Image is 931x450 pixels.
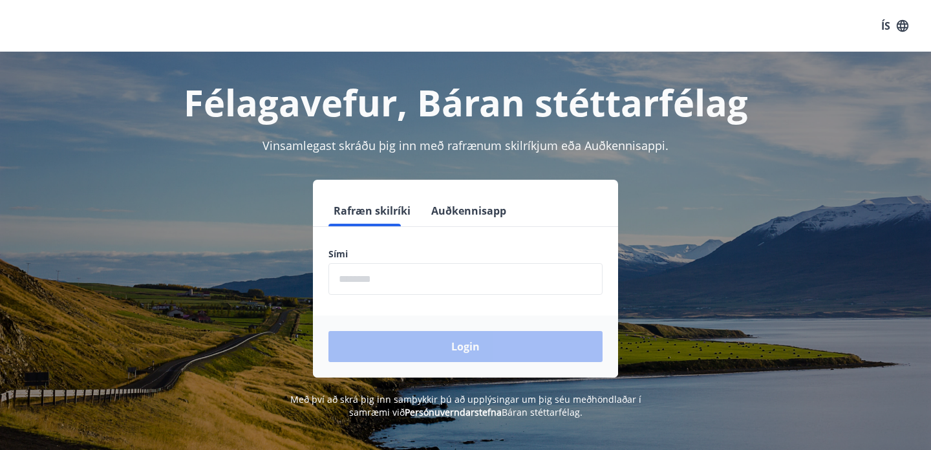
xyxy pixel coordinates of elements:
label: Sími [328,248,603,261]
button: Rafræn skilríki [328,195,416,226]
span: Vinsamlegast skráðu þig inn með rafrænum skilríkjum eða Auðkennisappi. [262,138,669,153]
span: Með því að skrá þig inn samþykkir þú að upplýsingar um þig séu meðhöndlaðar í samræmi við Báran s... [290,393,641,418]
a: Persónuverndarstefna [405,406,502,418]
button: ÍS [874,14,915,37]
h1: Félagavefur, Báran stéttarfélag [16,78,915,127]
button: Auðkennisapp [426,195,511,226]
